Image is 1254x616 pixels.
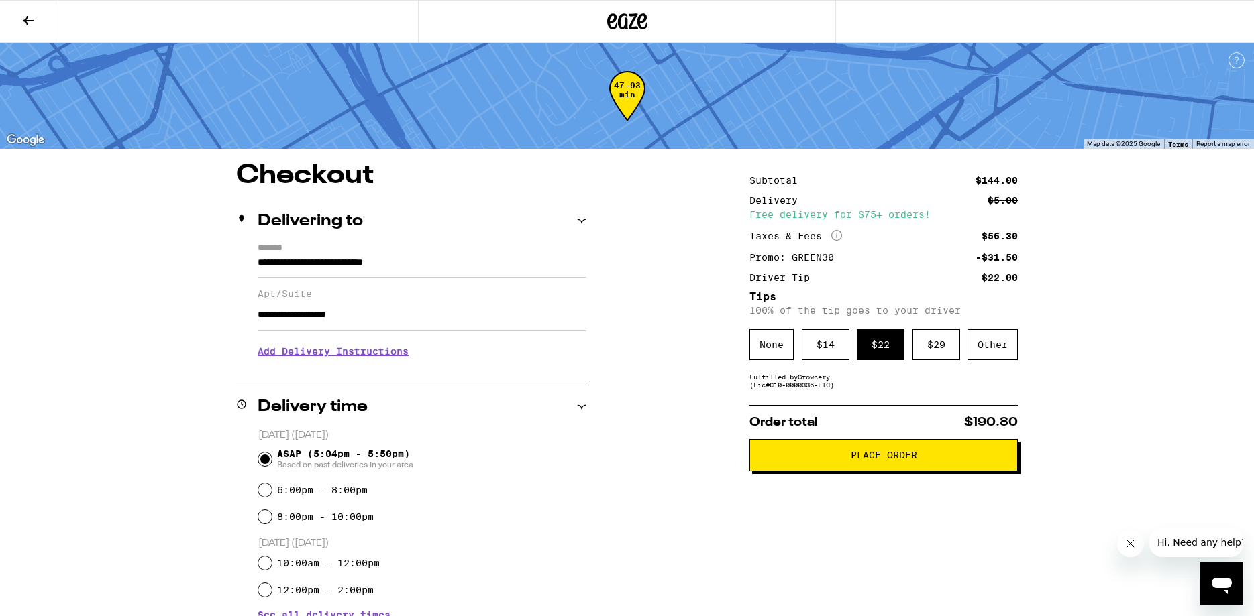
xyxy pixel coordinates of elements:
label: 8:00pm - 10:00pm [277,511,374,522]
div: Taxes & Fees [749,230,842,242]
h5: Tips [749,292,1018,302]
a: Report a map error [1196,140,1250,147]
div: $ 22 [857,329,904,360]
div: -$31.50 [976,253,1018,262]
p: [DATE] ([DATE]) [258,429,586,442]
div: $144.00 [976,176,1018,185]
img: Google [3,131,48,149]
h3: Add Delivery Instructions [258,336,586,367]
div: Driver Tip [749,273,819,282]
iframe: Message from company [1149,528,1243,557]
label: 10:00am - 12:00pm [277,558,380,568]
span: ASAP (5:04pm - 5:50pm) [277,448,413,470]
button: Place Order [749,439,1018,471]
div: $56.30 [982,231,1018,241]
h2: Delivery time [258,399,368,415]
div: $ 14 [802,329,849,360]
label: 6:00pm - 8:00pm [277,485,368,495]
p: We'll contact you at [PHONE_NUMBER] when we arrive [258,367,586,377]
p: 100% of the tip goes to your driver [749,305,1018,316]
div: $22.00 [982,273,1018,282]
div: Delivery [749,196,807,205]
div: Other [968,329,1018,360]
h1: Checkout [236,162,586,189]
label: 12:00pm - 2:00pm [277,584,374,595]
div: Subtotal [749,176,807,185]
span: Place Order [851,450,917,460]
h2: Delivering to [258,213,363,229]
span: Based on past deliveries in your area [277,459,413,470]
div: 47-93 min [609,81,645,131]
iframe: Close message [1117,530,1144,557]
span: Order total [749,416,818,428]
label: Apt/Suite [258,288,586,299]
div: Promo: GREEN30 [749,253,843,262]
span: $190.80 [964,416,1018,428]
div: Free delivery for $75+ orders! [749,210,1018,219]
div: Fulfilled by Growcery (Lic# C10-0000336-LIC ) [749,373,1018,389]
span: Hi. Need any help? [8,9,97,20]
div: $5.00 [988,196,1018,205]
div: None [749,329,794,360]
span: Map data ©2025 Google [1087,140,1160,147]
iframe: Button to launch messaging window [1200,562,1243,605]
a: Terms [1168,140,1188,148]
p: [DATE] ([DATE]) [258,537,586,550]
a: Open this area in Google Maps (opens a new window) [3,131,48,149]
div: $ 29 [912,329,960,360]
